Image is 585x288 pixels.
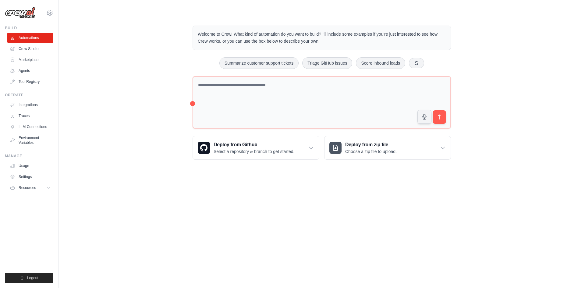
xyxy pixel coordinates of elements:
[7,77,53,87] a: Tool Registry
[7,33,53,43] a: Automations
[7,44,53,54] a: Crew Studio
[5,93,53,98] div: Operate
[302,57,352,69] button: Triage GitHub issues
[5,26,53,30] div: Build
[7,172,53,182] a: Settings
[7,161,53,171] a: Usage
[7,66,53,76] a: Agents
[7,183,53,193] button: Resources
[5,7,35,19] img: Logo
[345,148,397,155] p: Choose a zip file to upload.
[5,154,53,158] div: Manage
[27,276,38,280] span: Logout
[7,122,53,132] a: LLM Connections
[7,100,53,110] a: Integrations
[5,273,53,283] button: Logout
[7,55,53,65] a: Marketplace
[214,141,294,148] h3: Deploy from Github
[356,57,405,69] button: Score inbound leads
[7,133,53,148] a: Environment Variables
[198,31,446,45] p: Welcome to Crew! What kind of automation do you want to build? I'll include some examples if you'...
[7,111,53,121] a: Traces
[219,57,299,69] button: Summarize customer support tickets
[214,148,294,155] p: Select a repository & branch to get started.
[19,185,36,190] span: Resources
[345,141,397,148] h3: Deploy from zip file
